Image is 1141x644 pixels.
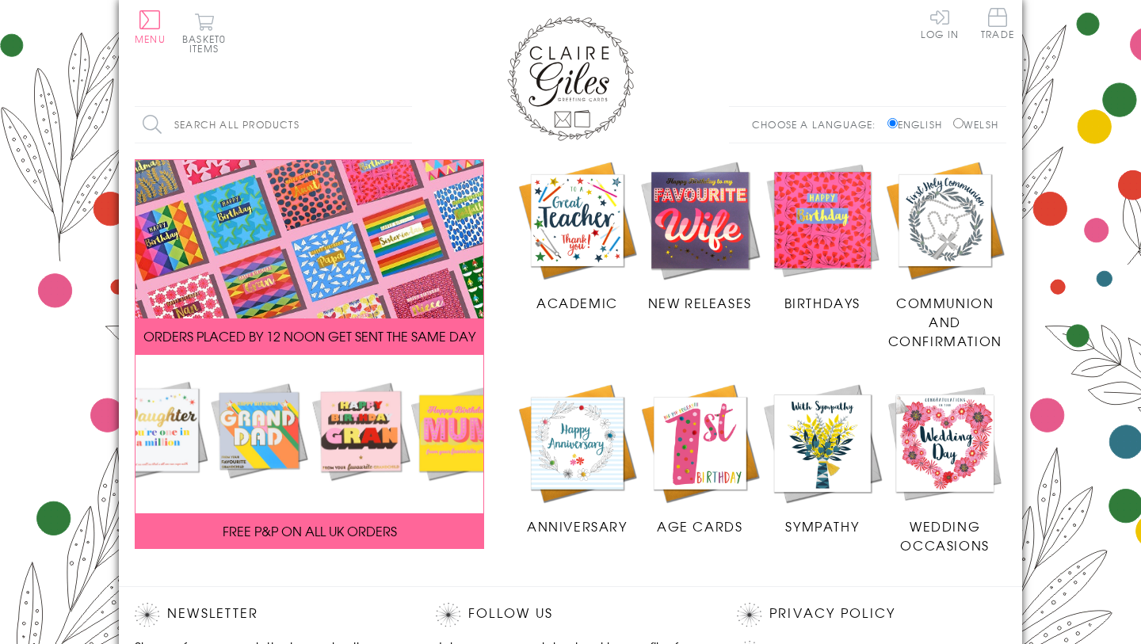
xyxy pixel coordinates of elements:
[900,516,989,554] span: Wedding Occasions
[135,32,166,46] span: Menu
[396,107,412,143] input: Search
[761,159,884,313] a: Birthdays
[436,603,705,627] h2: Follow Us
[648,293,752,312] span: New Releases
[657,516,742,535] span: Age Cards
[135,107,412,143] input: Search all products
[135,10,166,44] button: Menu
[883,382,1006,554] a: Wedding Occasions
[784,293,861,312] span: Birthdays
[516,382,639,535] a: Anniversary
[769,603,895,624] a: Privacy Policy
[536,293,618,312] span: Academic
[182,13,226,53] button: Basket0 items
[516,159,639,313] a: Academic
[143,326,475,345] span: ORDERS PLACED BY 12 NOON GET SENT THE SAME DAY
[752,117,884,131] p: Choose a language:
[639,382,761,535] a: Age Cards
[888,293,1002,350] span: Communion and Confirmation
[527,516,628,535] span: Anniversary
[639,159,761,313] a: New Releases
[507,16,634,141] img: Claire Giles Greetings Cards
[981,8,1014,39] span: Trade
[785,516,859,535] span: Sympathy
[887,118,898,128] input: English
[981,8,1014,42] a: Trade
[887,117,950,131] label: English
[135,603,404,627] h2: Newsletter
[921,8,959,39] a: Log In
[953,117,998,131] label: Welsh
[189,32,226,55] span: 0 items
[761,382,884,535] a: Sympathy
[953,118,964,128] input: Welsh
[883,159,1006,351] a: Communion and Confirmation
[223,521,397,540] span: FREE P&P ON ALL UK ORDERS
